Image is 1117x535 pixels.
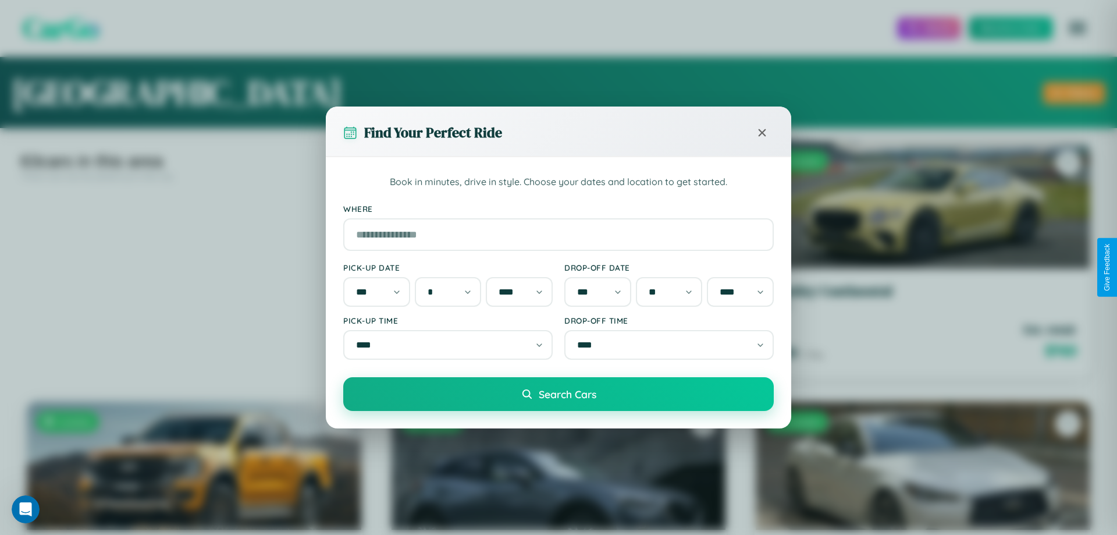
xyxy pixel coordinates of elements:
span: Search Cars [539,388,596,401]
h3: Find Your Perfect Ride [364,123,502,142]
button: Search Cars [343,377,774,411]
label: Drop-off Time [564,316,774,325]
label: Drop-off Date [564,263,774,272]
label: Pick-up Date [343,263,553,272]
p: Book in minutes, drive in style. Choose your dates and location to get started. [343,175,774,190]
label: Where [343,204,774,214]
label: Pick-up Time [343,316,553,325]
